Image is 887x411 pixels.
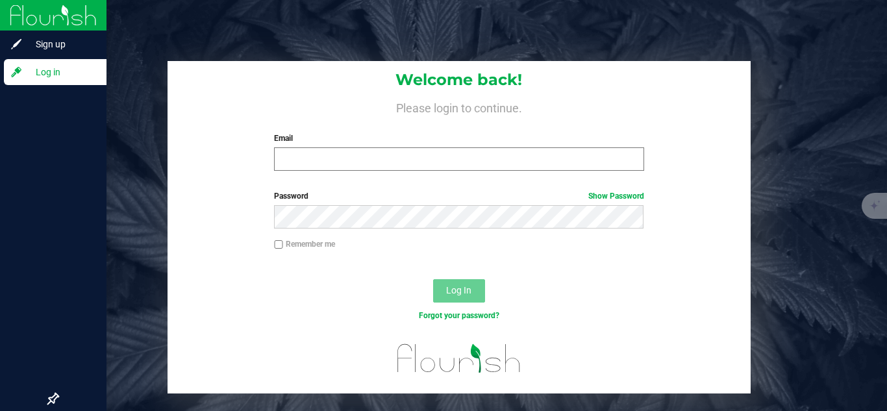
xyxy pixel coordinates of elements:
a: Forgot your password? [419,311,499,320]
span: Log In [446,285,471,295]
span: Sign up [23,36,101,52]
h4: Please login to continue. [168,99,751,114]
button: Log In [433,279,485,303]
input: Remember me [274,240,283,249]
img: flourish_logo.svg [386,335,532,382]
h1: Welcome back! [168,71,751,88]
label: Remember me [274,238,335,250]
label: Email [274,132,643,144]
inline-svg: Sign up [10,38,23,51]
a: Show Password [588,192,644,201]
span: Log in [23,64,101,80]
inline-svg: Log in [10,66,23,79]
span: Password [274,192,308,201]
